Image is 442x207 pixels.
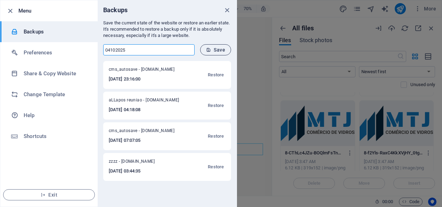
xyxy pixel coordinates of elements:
span: Restore [208,163,224,171]
h6: [DATE] 03:44:35 [109,167,173,175]
span: Exit [9,192,89,198]
h6: [DATE] 04:18:08 [109,106,186,114]
h6: Share & Copy Website [24,69,88,78]
span: zzzz - [DOMAIN_NAME] [109,159,173,167]
span: Restore [208,101,224,110]
span: Restore [208,132,224,140]
span: Save [206,47,225,53]
button: Restore [206,159,226,175]
h6: Backups [103,6,128,14]
h6: Preferences [24,48,88,57]
button: Save [200,44,231,55]
button: Restore [206,67,226,83]
button: close [223,6,231,14]
span: cms_autosave - [DOMAIN_NAME] [109,67,183,75]
a: Help [0,105,98,126]
h6: Menu [18,7,92,15]
h6: Help [24,111,88,120]
button: Exit [3,189,95,200]
p: Save the current state of the website or restore an earlier state. It's recommended to restore a ... [103,20,231,39]
h6: Backups [24,28,88,36]
button: Restore [206,128,226,145]
button: Restore [206,97,226,114]
span: Restore [208,71,224,79]
h6: [DATE] 07:07:05 [109,136,183,145]
span: cms_autosave - [DOMAIN_NAME] [109,128,183,136]
input: Enter a name for a new backup (optional) [103,44,195,55]
span: aLLapos reuniao - [DOMAIN_NAME] [109,97,186,106]
h6: [DATE] 23:16:00 [109,75,183,83]
h6: Change Template [24,90,88,99]
h6: Shortcuts [24,132,88,140]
